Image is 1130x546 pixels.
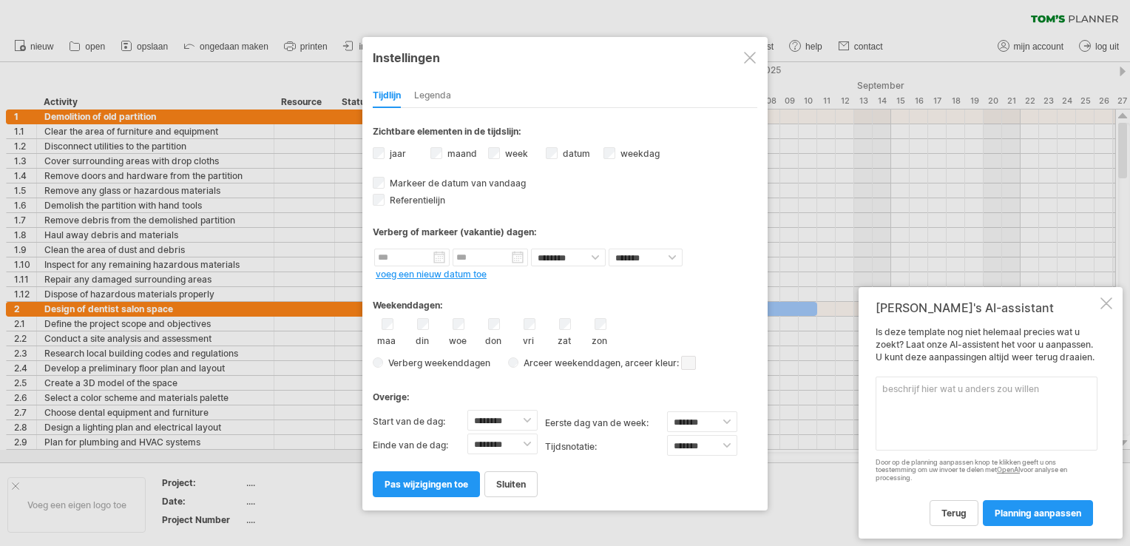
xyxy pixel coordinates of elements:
[383,357,490,368] span: Verberg weekenddagen
[590,332,609,346] label: zon
[681,356,696,370] span: klik hier om de schaduw kleur aan te passen
[448,332,467,346] label: woe
[941,508,967,519] span: terug
[876,326,1097,525] div: Is deze template nog niet helemaal precies wat u zoekt? Laat onze AI-assistent het voor u aanpass...
[876,300,1097,315] div: [PERSON_NAME]'s AI-assistant
[997,465,1020,473] a: OpenAI
[555,332,573,346] label: zat
[484,471,538,497] a: sluiten
[484,332,502,346] label: don
[373,126,757,141] div: Zichtbare elementen in de tijdslijn:
[387,195,445,206] span: Referentielijn
[930,500,978,526] a: terug
[414,84,451,108] div: Legenda
[496,479,526,490] span: sluiten
[373,377,757,406] div: Overige:
[413,332,431,346] label: din
[373,434,467,457] label: Einde van de dag:
[373,410,467,434] label: Start van de dag:
[387,148,406,159] label: jaar
[373,84,401,108] div: Tijdlijn
[618,148,660,159] label: weekdag
[502,148,528,159] label: week
[373,471,480,497] a: pas wijzigingen toe
[519,332,538,346] label: vri
[560,148,590,159] label: datum
[545,411,667,435] label: eerste dag van de week:
[377,332,396,346] label: maa
[995,508,1081,519] span: planning aanpassen
[518,357,620,368] span: Arceer weekenddagen
[385,479,468,490] span: pas wijzigingen toe
[983,500,1093,526] a: planning aanpassen
[876,459,1097,482] div: Door op de planning aanpassen knop te klikken geeft u ons toestemming om uw invoer te delen met v...
[373,226,757,237] div: Verberg of markeer (vakantie) dagen:
[620,354,696,372] span: , arceer kleur:
[373,44,757,70] div: Instellingen
[373,286,757,314] div: Weekenddagen:
[545,435,667,459] label: Tijdsnotatie:
[376,269,487,280] a: voeg een nieuw datum toe
[387,178,526,189] span: Markeer de datum van vandaag
[444,148,477,159] label: maand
